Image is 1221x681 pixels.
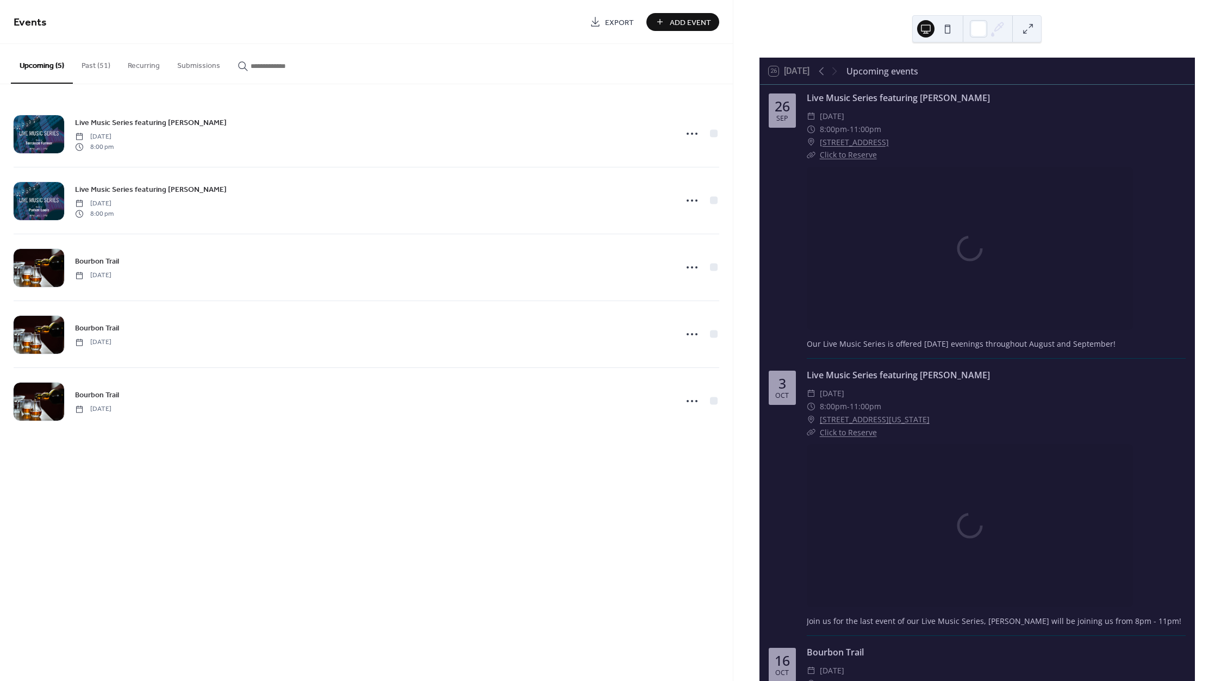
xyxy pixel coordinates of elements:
span: Live Music Series featuring [PERSON_NAME] [75,117,227,129]
a: Bourbon Trail [75,255,119,267]
a: Click to Reserve [820,149,877,160]
span: 11:00pm [850,123,881,136]
div: Upcoming events [846,65,918,78]
div: ​ [807,136,815,149]
button: Upcoming (5) [11,44,73,84]
div: ​ [807,426,815,439]
span: - [847,400,850,413]
div: Oct [775,670,789,677]
a: Export [582,13,642,31]
div: 26 [775,99,790,113]
div: ​ [807,387,815,400]
div: Our Live Music Series is offered [DATE] evenings throughout August and September! [807,338,1186,349]
span: [DATE] [820,387,844,400]
span: 8:00pm [820,123,847,136]
span: Events [14,12,47,33]
span: Bourbon Trail [75,256,119,267]
a: Click to Reserve [820,427,877,438]
button: Past (51) [73,44,119,83]
a: Live Music Series featuring [PERSON_NAME] [807,92,990,104]
span: [DATE] [75,404,111,414]
a: Bourbon Trail [75,322,119,334]
span: 8:00pm [820,400,847,413]
button: Recurring [119,44,169,83]
a: Bourbon Trail [807,646,864,658]
div: ​ [807,664,815,677]
button: Submissions [169,44,229,83]
span: [DATE] [820,664,844,677]
a: [STREET_ADDRESS][US_STATE] [820,413,930,426]
div: ​ [807,123,815,136]
span: - [847,123,850,136]
div: Oct [775,392,789,399]
span: 11:00pm [850,400,881,413]
a: Live Music Series featuring [PERSON_NAME] [75,116,227,129]
div: ​ [807,148,815,161]
div: 3 [778,377,786,390]
span: 8:00 pm [75,209,114,218]
span: [DATE] [75,132,114,142]
span: Bourbon Trail [75,323,119,334]
div: Sep [776,115,788,122]
div: ​ [807,110,815,123]
button: Add Event [646,13,719,31]
span: [DATE] [75,338,111,347]
span: Bourbon Trail [75,390,119,401]
div: ​ [807,413,815,426]
a: Bourbon Trail [75,389,119,401]
span: [DATE] [75,199,114,209]
div: 16 [775,654,790,667]
a: Live Music Series featuring [PERSON_NAME] [807,369,990,381]
span: 8:00 pm [75,142,114,152]
div: Join us for the last event of our Live Music Series, [PERSON_NAME] will be joining us from 8pm - ... [807,615,1186,627]
span: Live Music Series featuring [PERSON_NAME] [75,184,227,196]
span: [DATE] [75,271,111,280]
span: [DATE] [820,110,844,123]
span: Export [605,17,634,28]
span: Add Event [670,17,711,28]
a: Live Music Series featuring [PERSON_NAME] [75,183,227,196]
a: [STREET_ADDRESS] [820,136,889,149]
div: ​ [807,400,815,413]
